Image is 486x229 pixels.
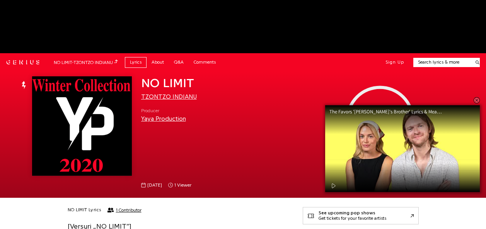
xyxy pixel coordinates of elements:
[125,57,147,67] a: Lyrics
[147,57,169,67] a: About
[413,59,471,66] input: Search lyrics & more
[169,57,189,67] a: Q&A
[189,57,221,67] a: Comments
[141,116,186,122] a: Yaya Production
[174,182,191,189] span: 1 viewer
[141,94,197,100] a: TZONTZO INDIANU
[54,59,118,66] div: NO LIMIT - TZONTZO INDIANU
[102,9,384,44] iframe: Advertisement
[141,77,194,89] span: NO LIMIT
[141,108,186,114] span: Producer
[329,109,449,114] div: The Favors '[PERSON_NAME]'s Brother' Lyrics & Meaning | Genius Verified
[168,182,191,189] span: 1 viewer
[32,76,132,176] img: Cover art for NO LIMIT by TZONTZO INDIANU
[385,59,404,66] button: Sign Up
[303,76,457,163] iframe: primisNativeSkinFrame_SekindoSPlayer68e1cddcb7bf8
[147,182,162,189] span: [DATE]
